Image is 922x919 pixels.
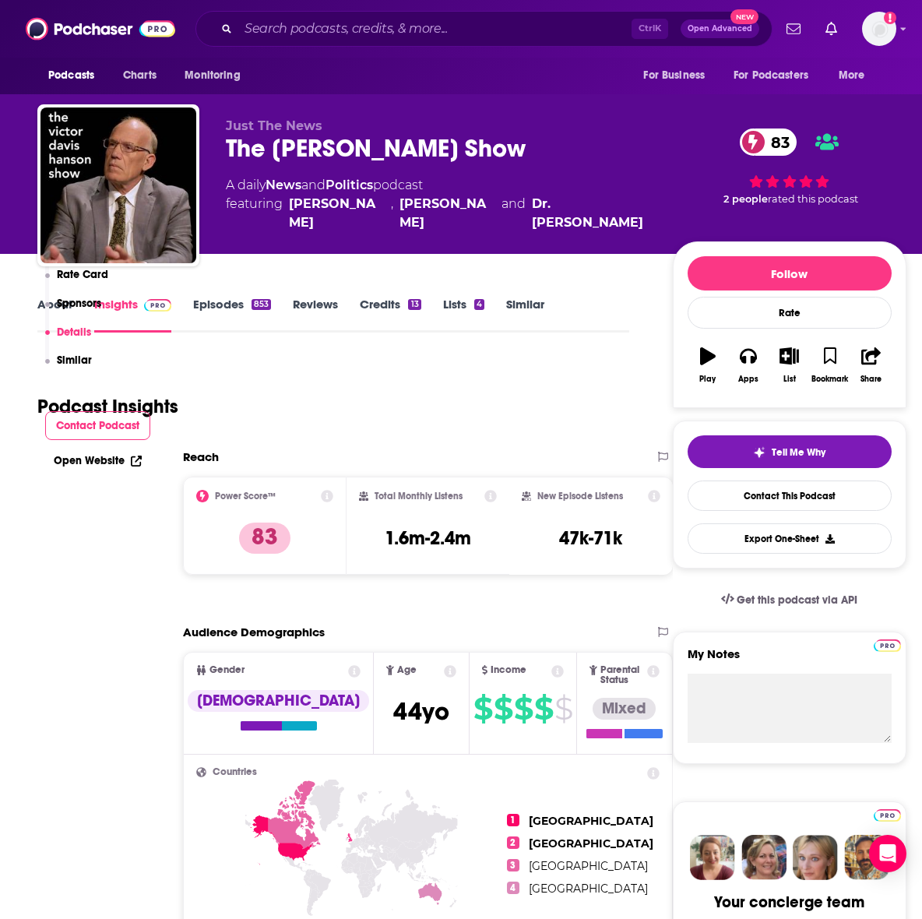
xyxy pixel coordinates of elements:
button: open menu [174,61,260,90]
span: [GEOGRAPHIC_DATA] [529,836,653,850]
span: $ [514,696,533,721]
button: Open AdvancedNew [681,19,759,38]
a: Lists4 [443,297,484,333]
button: Details [45,326,92,354]
a: 83 [740,129,797,156]
button: List [769,337,809,393]
button: open menu [37,61,114,90]
button: Show profile menu [862,12,896,46]
span: Age [397,665,417,675]
span: and [301,178,326,192]
h3: 47k-71k [559,526,622,550]
button: Apps [728,337,769,393]
button: Sponsors [45,297,102,326]
button: Share [850,337,891,393]
img: Jon Profile [844,835,889,880]
button: open menu [828,61,885,90]
span: Ctrl K [632,19,668,39]
span: [GEOGRAPHIC_DATA] [529,882,648,896]
span: For Podcasters [734,65,808,86]
div: [DEMOGRAPHIC_DATA] [188,690,369,712]
svg: Add a profile image [884,12,896,24]
p: Sponsors [57,297,101,310]
h2: Total Monthly Listens [375,491,463,502]
div: Open Intercom Messenger [869,835,906,872]
div: Play [699,375,716,384]
h2: Power Score™ [215,491,276,502]
img: Podchaser Pro [874,639,901,652]
h3: 1.6m-2.4m [385,526,471,550]
span: Get this podcast via API [737,593,857,607]
a: Get this podcast via API [709,581,871,619]
span: $ [534,696,553,721]
span: Logged in as LoriBecker [862,12,896,46]
span: Income [491,665,526,675]
span: Just The News [226,118,322,133]
img: Jules Profile [793,835,838,880]
span: Countries [213,767,257,777]
span: For Business [643,65,705,86]
span: 2 [507,836,519,849]
span: More [839,65,865,86]
span: 4 [507,882,519,894]
a: Similar [506,297,544,333]
span: rated this podcast [768,193,858,205]
a: Pro website [874,807,901,822]
span: 1 [507,814,519,826]
h1: Podcast Insights [37,395,178,418]
span: Gender [209,665,245,675]
button: Follow [688,256,892,290]
img: Podchaser Pro [144,299,171,312]
div: A daily podcast [226,176,648,232]
img: Barbara Profile [741,835,787,880]
p: 83 [239,523,290,554]
img: User Profile [862,12,896,46]
img: The Victor Davis Hanson Show [40,107,196,263]
button: Play [688,337,728,393]
div: Mixed [593,698,656,720]
a: Pro website [874,637,901,652]
span: Open Advanced [688,25,752,33]
a: Jack Fowler [289,195,385,232]
div: Share [860,375,882,384]
div: Search podcasts, credits, & more... [195,11,772,47]
span: $ [473,696,492,721]
span: 44 yo [393,696,449,727]
div: 853 [252,299,271,310]
span: 2 people [723,193,768,205]
button: open menu [723,61,831,90]
a: Charts [113,61,166,90]
button: Contact Podcast [45,411,151,440]
a: Show notifications dropdown [780,16,807,42]
span: New [730,9,758,24]
a: Episodes853 [193,297,271,333]
h2: Audience Demographics [183,625,325,639]
div: Apps [738,375,758,384]
label: My Notes [688,646,892,674]
img: Podchaser - Follow, Share and Rate Podcasts [26,14,175,44]
h2: Reach [183,449,219,464]
a: News [266,178,301,192]
button: Bookmark [810,337,850,393]
div: 13 [408,299,421,310]
a: About [37,297,72,333]
span: 83 [755,129,797,156]
span: [GEOGRAPHIC_DATA] [529,859,648,873]
span: Parental Status [600,665,645,685]
input: Search podcasts, credits, & more... [238,16,632,41]
button: Export One-Sheet [688,523,892,554]
span: Tell Me Why [772,446,825,459]
span: [GEOGRAPHIC_DATA] [529,814,653,828]
div: 83 2 peoplerated this podcast [673,118,906,215]
img: Sydney Profile [690,835,735,880]
a: Credits13 [360,297,421,333]
div: Bookmark [811,375,848,384]
div: List [783,375,796,384]
span: Monitoring [185,65,240,86]
span: featuring [226,195,648,232]
p: Details [57,326,91,339]
span: $ [554,696,572,721]
div: Dr. [PERSON_NAME] [532,195,647,232]
span: , [391,195,393,232]
button: tell me why sparkleTell Me Why [688,435,892,468]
